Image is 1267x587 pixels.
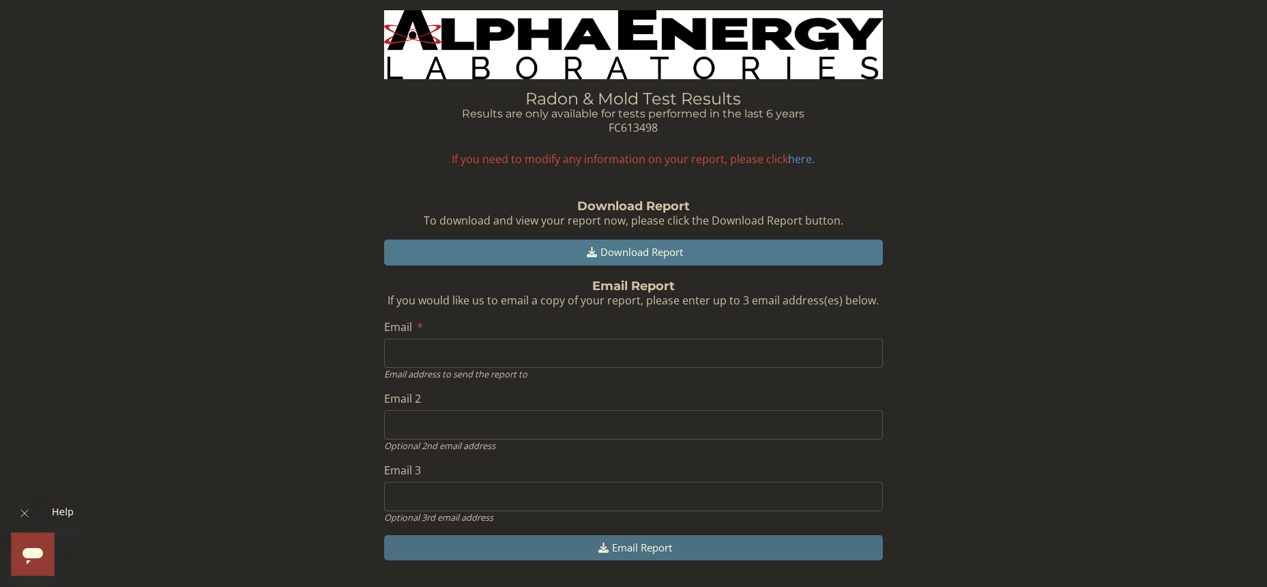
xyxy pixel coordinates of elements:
div: Optional 2nd email address [384,440,883,452]
a: here. [788,152,815,167]
img: TightCrop.jpg [384,10,883,79]
div: Optional 3rd email address [384,511,883,524]
span: To download and view your report now, please click the Download Report button. [424,213,843,228]
span: If you would like us to email a copy of your report, please enter up to 3 email address(es) below. [388,293,879,308]
h1: Radon & Mold Test Results [384,90,883,108]
button: Email Report [384,535,883,560]
button: Download Report [384,240,883,265]
h4: Results are only available for tests performed in the last 6 years [384,108,883,120]
span: Email 2 [384,391,421,406]
iframe: Message from company [44,497,80,527]
span: FC613498 [609,120,658,135]
strong: Email Report [592,278,675,293]
span: Email [384,319,412,334]
span: If you need to modify any information on your report, please click [384,152,883,167]
iframe: Close message [11,500,38,527]
strong: Download Report [577,199,690,214]
iframe: Button to launch messaging window [11,532,55,576]
span: Email 3 [384,463,421,478]
div: Email address to send the report to [384,368,883,380]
